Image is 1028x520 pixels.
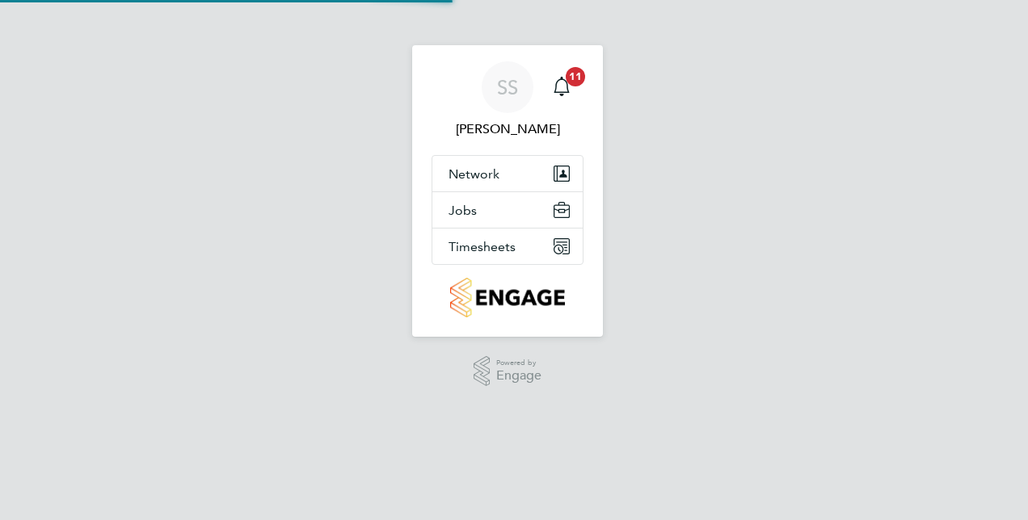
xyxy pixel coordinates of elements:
[412,45,603,337] nav: Main navigation
[432,61,584,139] a: SS[PERSON_NAME]
[497,77,518,98] span: SS
[432,278,584,317] a: Go to home page
[566,67,585,86] span: 11
[546,61,578,113] a: 11
[449,166,499,182] span: Network
[496,369,541,383] span: Engage
[432,156,583,191] button: Network
[432,192,583,228] button: Jobs
[450,278,564,317] img: countryside-properties-logo-retina.png
[432,120,584,139] span: Scott Savage
[449,203,477,218] span: Jobs
[474,356,542,387] a: Powered byEngage
[432,229,583,264] button: Timesheets
[496,356,541,370] span: Powered by
[449,239,516,254] span: Timesheets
